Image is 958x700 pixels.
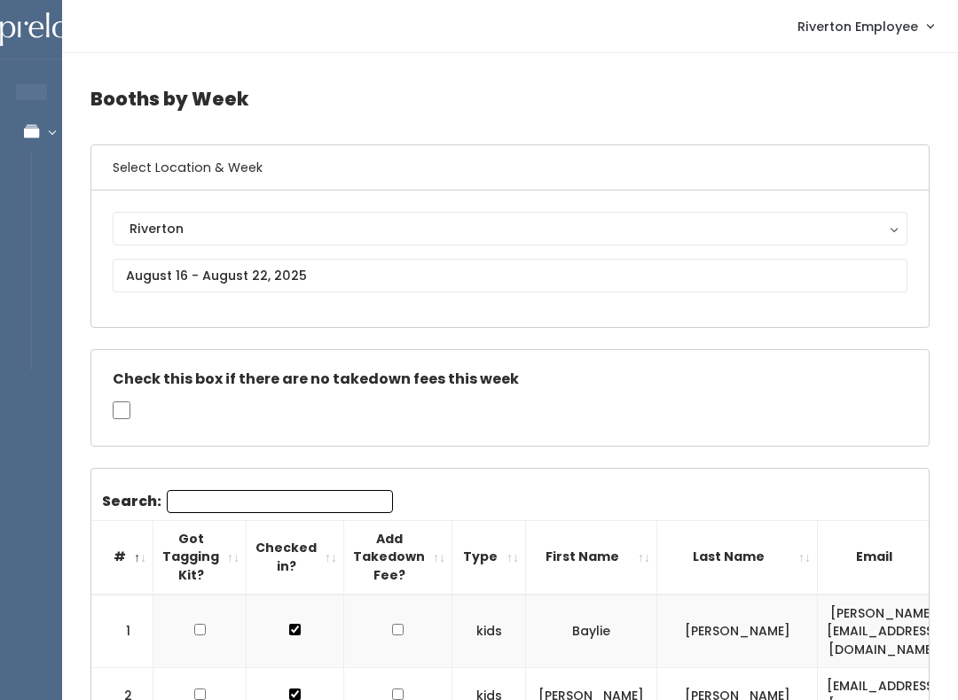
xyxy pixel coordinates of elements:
[153,520,247,594] th: Got Tagging Kit?: activate to sort column ascending
[526,520,657,594] th: First Name: activate to sort column ascending
[452,520,526,594] th: Type: activate to sort column ascending
[657,520,818,594] th: Last Name: activate to sort column ascending
[90,74,930,123] h4: Booths by Week
[130,219,891,238] div: Riverton
[657,595,818,668] td: [PERSON_NAME]
[526,595,657,668] td: Baylie
[102,490,393,513] label: Search:
[167,490,393,513] input: Search:
[780,7,951,45] a: Riverton Employee
[91,595,153,668] td: 1
[818,520,949,594] th: Email: activate to sort column ascending
[344,520,452,594] th: Add Takedown Fee?: activate to sort column ascending
[113,371,907,387] h5: Check this box if there are no takedown fees this week
[452,595,526,668] td: kids
[113,212,907,245] button: Riverton
[91,145,929,191] h6: Select Location & Week
[818,595,949,668] td: [PERSON_NAME][EMAIL_ADDRESS][DOMAIN_NAME]
[91,520,153,594] th: #: activate to sort column descending
[797,17,918,36] span: Riverton Employee
[113,259,907,292] input: August 16 - August 22, 2025
[247,520,344,594] th: Checked in?: activate to sort column ascending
